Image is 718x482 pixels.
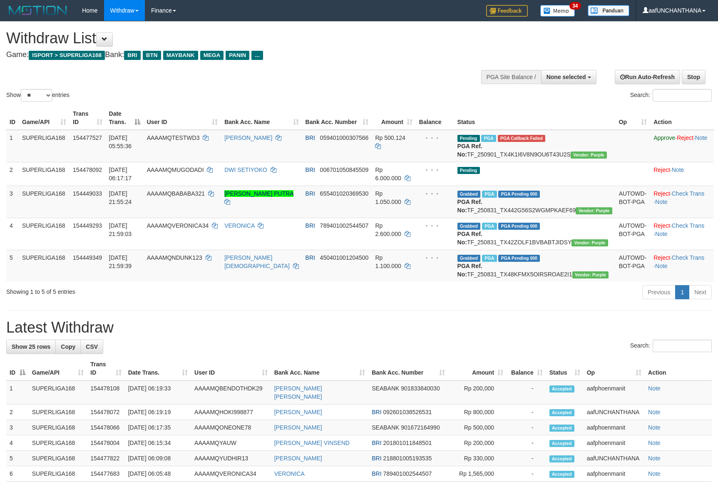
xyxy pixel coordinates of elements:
[306,166,315,173] span: BRI
[73,134,102,141] span: 154477527
[419,221,451,230] div: - - -
[224,190,293,197] a: [PERSON_NAME] PUTRA
[584,451,645,466] td: aafUNCHANTHANA
[549,471,574,478] span: Accepted
[498,223,540,230] span: PGA Pending
[163,51,198,60] span: MAYBANK
[448,435,507,451] td: Rp 200,000
[306,254,315,261] span: BRI
[320,166,369,173] span: Copy 006701050845509 to clipboard
[454,106,616,130] th: Status
[482,191,497,198] span: Marked by aafheankoy
[375,222,401,237] span: Rp 2.600.000
[274,424,322,431] a: [PERSON_NAME]
[584,435,645,451] td: aafphoenmanit
[109,134,132,149] span: [DATE] 05:55:36
[143,51,161,60] span: BTN
[306,190,315,197] span: BRI
[6,30,470,47] h1: Withdraw List
[653,340,712,352] input: Search:
[372,106,415,130] th: Amount: activate to sort column ascending
[6,51,470,59] h4: Game: Bank:
[689,285,712,299] a: Next
[274,440,350,446] a: [PERSON_NAME] VINSEND
[125,451,191,466] td: [DATE] 06:09:08
[124,51,140,60] span: BRI
[653,254,670,261] a: Reject
[191,451,271,466] td: AAAAMQYUDHIR13
[191,466,271,482] td: AAAAMQVERONICA34
[584,405,645,420] td: aafUNCHANTHANA
[650,106,714,130] th: Action
[375,254,401,269] span: Rp 1.100.000
[274,385,322,400] a: [PERSON_NAME] [PERSON_NAME]
[221,106,302,130] th: Bank Acc. Name: activate to sort column ascending
[650,130,714,162] td: · ·
[87,466,124,482] td: 154477683
[457,199,482,214] b: PGA Ref. No:
[584,380,645,405] td: aafphoenmanit
[55,340,81,354] a: Copy
[6,106,19,130] th: ID
[653,222,670,229] a: Reject
[274,470,305,477] a: VERONICA
[507,420,546,435] td: -
[6,130,19,162] td: 1
[672,254,705,261] a: Check Trans
[457,223,481,230] span: Grabbed
[274,455,322,462] a: [PERSON_NAME]
[481,70,541,84] div: PGA Site Balance /
[507,435,546,451] td: -
[106,106,144,130] th: Date Trans.: activate to sort column descending
[375,166,401,181] span: Rp 6.000.000
[648,470,661,477] a: Note
[29,405,87,420] td: SUPERLIGA168
[401,385,440,392] span: Copy 901833840030 to clipboard
[224,134,272,141] a: [PERSON_NAME]
[6,162,19,186] td: 2
[650,250,714,282] td: · ·
[648,455,661,462] a: Note
[419,134,451,142] div: - - -
[6,319,712,336] h1: Latest Withdraw
[302,106,372,130] th: Bank Acc. Number: activate to sort column ascending
[6,284,293,296] div: Showing 1 to 5 of 5 entries
[372,424,399,431] span: SEABANK
[6,186,19,218] td: 3
[372,409,381,415] span: BRI
[695,134,708,141] a: Note
[191,357,271,380] th: User ID: activate to sort column ascending
[73,254,102,261] span: 154449349
[375,190,401,205] span: Rp 1.050.000
[29,51,105,60] span: ISPORT > SUPERLIGA168
[571,239,608,246] span: Vendor URL: https://trx4.1velocity.biz
[191,380,271,405] td: AAAAMQBENDOTHDK29
[672,222,705,229] a: Check Trans
[80,340,103,354] a: CSV
[549,409,574,416] span: Accepted
[645,357,712,380] th: Action
[19,218,70,250] td: SUPERLIGA168
[109,222,132,237] span: [DATE] 21:59:03
[642,285,676,299] a: Previous
[650,162,714,186] td: ·
[547,74,586,80] span: None selected
[6,405,29,420] td: 2
[125,420,191,435] td: [DATE] 06:17:35
[540,5,575,17] img: Button%20Memo.svg
[12,343,50,350] span: Show 25 rows
[109,166,132,181] span: [DATE] 06:17:17
[419,253,451,262] div: - - -
[630,340,712,352] label: Search:
[448,380,507,405] td: Rp 200,000
[448,466,507,482] td: Rp 1,565,000
[191,405,271,420] td: AAAAMQHOKI998877
[271,357,369,380] th: Bank Acc. Name: activate to sort column ascending
[454,218,616,250] td: TF_250831_TX42ZOLF1BVBABTJIDSY
[507,466,546,482] td: -
[549,440,574,447] span: Accepted
[507,357,546,380] th: Balance: activate to sort column ascending
[61,343,75,350] span: Copy
[454,186,616,218] td: TF_250831_TX442G56S2WGMPKAEF69
[29,451,87,466] td: SUPERLIGA168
